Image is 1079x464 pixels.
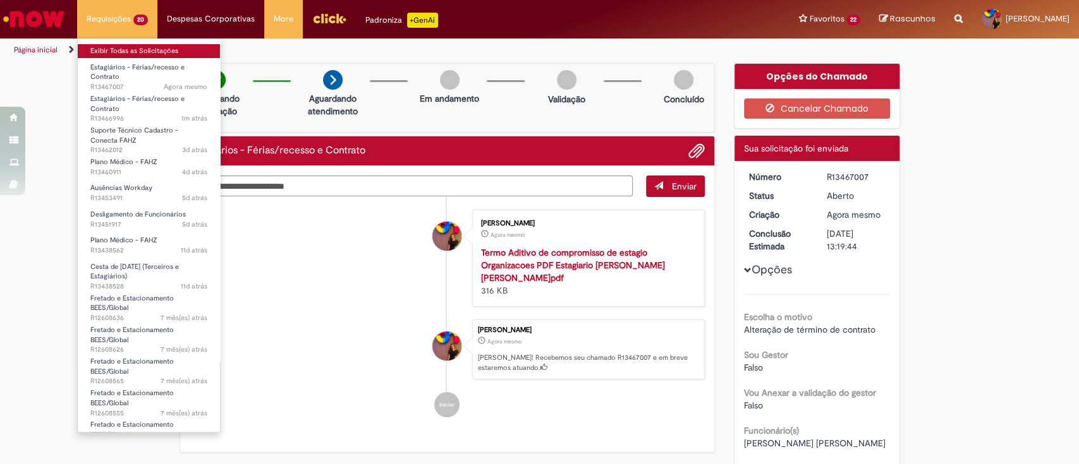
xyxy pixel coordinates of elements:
time: 04/02/2025 17:19:02 [161,408,207,418]
div: [PERSON_NAME] [478,326,698,334]
span: [PERSON_NAME] [1006,13,1070,24]
a: Rascunhos [879,13,936,25]
span: 7 mês(es) atrás [161,345,207,354]
span: 1m atrás [181,114,207,123]
button: Enviar [646,175,705,197]
a: Aberto R13466996 : Estagiários - Férias/recesso e Contrato [78,92,220,119]
time: 27/08/2025 11:31:53 [182,220,207,229]
img: ServiceNow [1,6,66,32]
time: 04/02/2025 17:28:09 [161,313,207,323]
b: Funcionário(s) [744,425,799,436]
time: 01/09/2025 10:19:41 [164,82,207,92]
span: 22 [846,15,860,25]
span: R12608555 [90,408,207,419]
span: Agora mesmo [491,231,525,239]
time: 27/08/2025 16:15:29 [182,193,207,203]
span: Estagiários - Férias/recesso e Contrato [90,62,185,82]
span: Desligamento de Funcionários [90,210,186,219]
time: 01/09/2025 10:18:45 [181,114,207,123]
span: Fretado e Estacionamento BEES/Global [90,294,174,313]
dt: Status [740,189,817,202]
span: Requisições [87,13,131,25]
dt: Conclusão Estimada [740,227,817,253]
time: 01/09/2025 10:19:37 [491,231,525,239]
a: Aberto R13438562 : Plano Médico - FAHZ [78,234,220,257]
time: 29/08/2025 09:02:24 [182,167,207,177]
span: R13438528 [90,282,207,292]
img: img-circle-grey.png [440,70,460,90]
span: 7 mês(es) atrás [161,313,207,323]
a: Aberto R13467007 : Estagiários - Férias/recesso e Contrato [78,61,220,88]
div: Aberto [827,189,886,202]
a: Aberto R13460911 : Plano Médico - FAHZ [78,155,220,179]
span: Sua solicitação foi enviada [744,143,848,154]
span: Falso [744,400,763,411]
img: img-circle-grey.png [674,70,693,90]
p: Validação [548,93,585,105]
p: Em andamento [420,92,479,105]
span: Suporte Técnico Cadastro - Conecta FAHZ [90,126,178,145]
span: [PERSON_NAME] [PERSON_NAME] [744,437,886,449]
b: Sou Gestor [744,349,788,360]
span: R13462012 [90,145,207,155]
span: Falso [744,362,763,373]
span: Plano Médico - FAHZ [90,157,157,167]
span: R13460911 [90,167,207,177]
span: Agora mesmo [487,338,521,345]
time: 04/02/2025 17:27:07 [161,345,207,354]
time: 22/08/2025 08:54:22 [181,282,207,291]
span: More [274,13,293,25]
div: 316 KB [481,246,692,297]
span: R13438562 [90,246,207,256]
a: Aberto R12608636 : Fretado e Estacionamento BEES/Global [78,292,220,319]
li: Agatha Montaldi De Carvalho [190,319,705,380]
span: 7 mês(es) atrás [161,376,207,386]
span: Agora mesmo [827,209,881,220]
img: click_logo_yellow_360x200.png [312,9,346,28]
time: 01/09/2025 10:19:40 [827,209,881,220]
ul: Requisições [77,38,221,432]
span: Cesta de [DATE] (Terceiros e Estagiários) [90,262,179,282]
time: 22/08/2025 09:00:51 [181,246,207,255]
span: 7 mês(es) atrás [161,408,207,418]
span: Despesas Corporativas [167,13,255,25]
span: 5d atrás [182,193,207,203]
div: 01/09/2025 10:19:40 [827,208,886,221]
b: Vou Anexar a validação do gestor [744,387,876,398]
img: img-circle-grey.png [557,70,576,90]
a: Aberto R12608555 : Fretado e Estacionamento BEES/Global [78,386,220,413]
a: Aberto R13438528 : Cesta de Natal (Terceiros e Estagiários) [78,260,220,287]
a: Aberto R13462012 : Suporte Técnico Cadastro - Conecta FAHZ [78,124,220,151]
div: [PERSON_NAME] [481,220,692,227]
span: Plano Médico - FAHZ [90,235,157,245]
div: Agatha Montaldi De Carvalho [432,222,461,251]
p: Aguardando atendimento [302,92,363,117]
ul: Histórico de tíquete [190,197,705,431]
span: 11d atrás [181,282,207,291]
span: Fretado e Estacionamento BEES/Global [90,357,174,376]
h2: Estagiários - Férias/recesso e Contrato Histórico de tíquete [190,145,365,157]
ul: Trilhas de página [9,39,710,62]
span: Fretado e Estacionamento BEES/Global [90,420,174,439]
span: R13466996 [90,114,207,124]
a: Aberto R13453491 : Ausências Workday [78,181,220,205]
dt: Criação [740,208,817,221]
span: Rascunhos [890,13,936,25]
time: 04/02/2025 17:20:42 [161,376,207,386]
p: Concluído [663,93,704,105]
span: R12608626 [90,345,207,355]
a: Exibir Todas as Solicitações [78,44,220,58]
a: Aberto R12608525 : Fretado e Estacionamento BEES/Global [78,418,220,445]
div: Opções do Chamado [735,64,899,89]
span: Fretado e Estacionamento BEES/Global [90,388,174,408]
div: Agatha Montaldi De Carvalho [432,331,461,360]
span: Estagiários - Férias/recesso e Contrato [90,94,185,114]
span: 11d atrás [181,246,207,255]
span: 5d atrás [182,220,207,229]
span: R12608565 [90,376,207,386]
span: R13453491 [90,193,207,203]
div: Padroniza [365,13,438,28]
button: Adicionar anexos [688,143,705,159]
a: Aberto R12608626 : Fretado e Estacionamento BEES/Global [78,323,220,350]
img: arrow-next.png [323,70,343,90]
